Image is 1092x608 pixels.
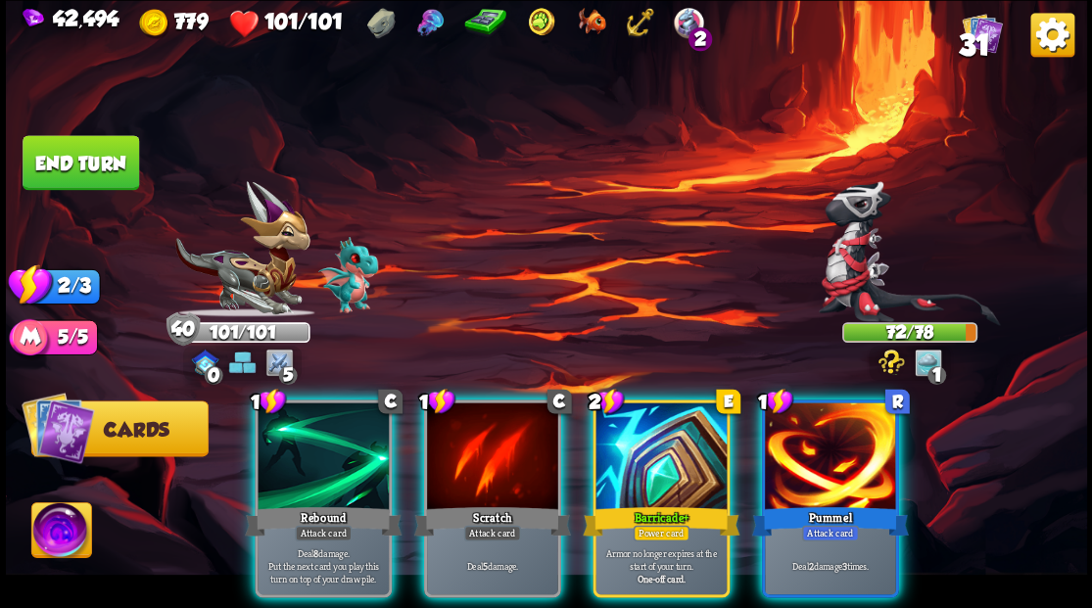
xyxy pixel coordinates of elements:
[263,8,341,32] span: 101/101
[633,525,688,540] div: Power card
[378,389,403,413] div: C
[962,13,1002,53] img: Cards_Icon.png
[625,8,654,38] img: Anchor - Start each combat with 10 armor.
[413,503,570,538] div: Scratch
[23,8,44,28] img: Gem.png
[878,349,905,374] img: Question_Marks.png
[843,323,975,340] div: 72/78
[229,8,342,38] div: Health
[30,319,97,354] div: 5/5
[674,8,703,38] img: Shrine Bonus Defense - Gain Barricade status effect with 30 armor.
[261,546,385,585] p: Deal damage. Put the next card you play this turn on top of your draw pile.
[841,559,846,572] b: 3
[9,318,51,360] img: Mana_Points.png
[30,268,100,304] div: 2/3
[139,8,169,38] img: Gold.png
[176,323,309,340] div: 101/101
[414,8,445,38] img: Jellyfish - Heal 1 HP at the start of every round.
[295,525,352,540] div: Attack card
[265,349,293,376] img: Vengeful_Sword.png
[482,559,487,572] b: 5
[598,546,723,572] p: Armor no longer expires at the start of your turn.
[174,8,209,32] span: 779
[166,311,200,346] div: Armor
[751,503,908,538] div: Pummel
[583,503,739,538] div: Barricade+
[191,349,218,374] img: ChevalierSigil.png
[23,135,139,190] button: End turn
[958,27,989,61] span: 31
[637,572,685,585] b: One-off card.
[546,389,571,413] div: C
[818,180,1000,325] img: Ninja_Dragon.png
[30,400,208,456] button: Cards
[915,349,942,376] img: Dark_Clouds.png
[174,181,309,317] img: Chevalier_Dragon.png
[688,27,712,51] div: 2
[463,8,506,38] img: Calculator - Shop inventory can be reset 3 times.
[430,559,554,572] p: Deal damage.
[962,13,1002,58] div: View all the cards in your deck
[526,8,556,38] img: Golden Paw - Enemies drop more gold.
[463,525,520,540] div: Attack card
[318,237,378,313] img: Void_Dragon_Baby.png
[229,8,260,38] img: Heart.png
[808,559,813,572] b: 2
[228,349,256,376] img: Barricade.png
[576,8,605,38] img: Goldfish - Potion cards go to discard pile, rather than being one-off cards.
[278,365,297,384] div: 5
[31,502,91,563] img: Ability_Icon.png
[757,388,793,415] div: 1
[204,365,222,384] div: 0
[419,388,455,415] div: 1
[104,418,169,440] span: Cards
[588,388,624,415] div: 2
[313,546,318,559] b: 8
[801,525,858,540] div: Attack card
[8,262,53,306] img: Stamina_Icon.png
[23,6,119,30] div: Gems
[926,365,945,384] div: 1
[22,391,95,464] img: Cards_Icon.png
[250,388,286,415] div: 1
[366,8,394,38] img: Dragonstone - Raise your max HP by 1 after each combat.
[139,8,208,38] div: Gold
[768,559,892,572] p: Deal damage times.
[884,389,909,413] div: R
[716,389,740,413] div: E
[1030,13,1074,57] img: Options_Button.png
[245,503,402,538] div: Rebound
